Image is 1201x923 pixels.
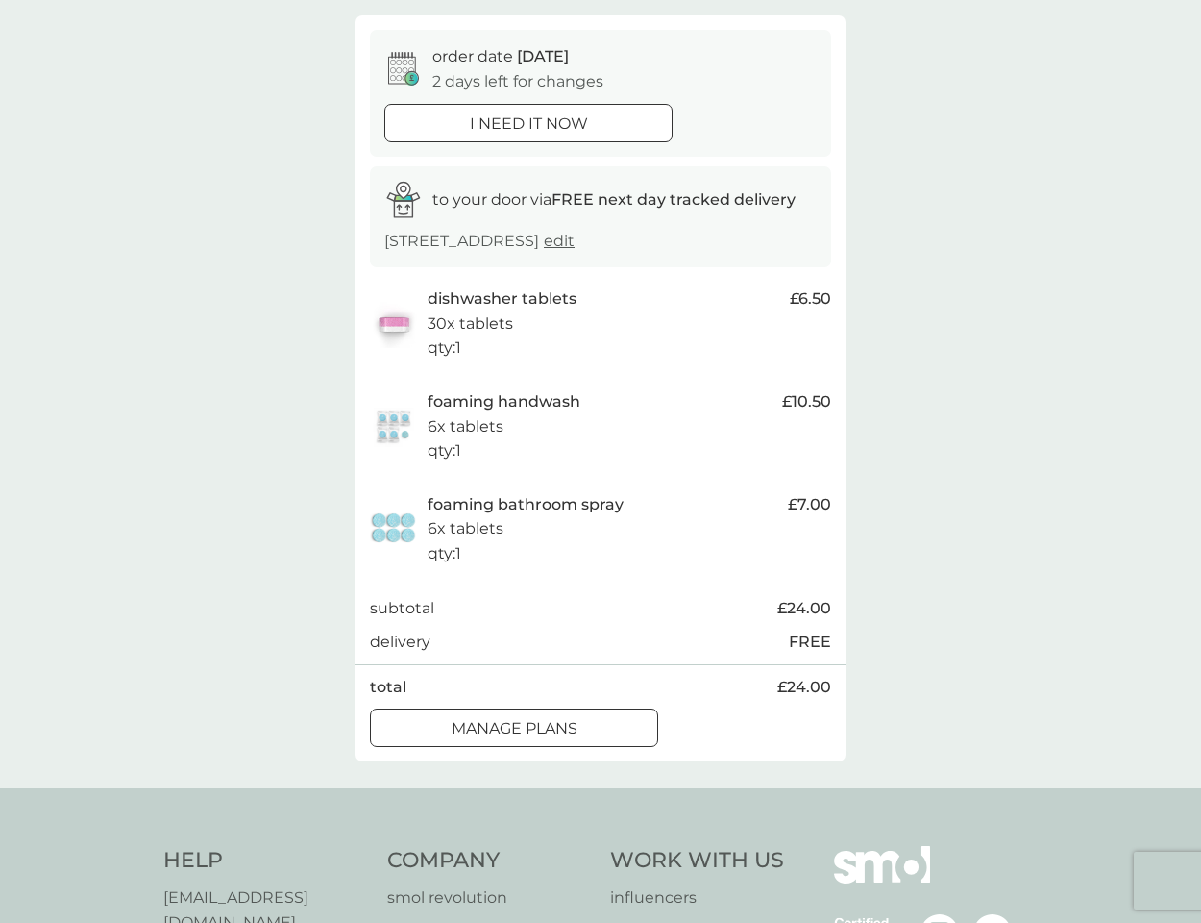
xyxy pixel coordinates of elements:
[544,232,575,250] a: edit
[428,287,576,312] p: dishwasher tablets
[428,438,461,463] p: qty : 1
[384,229,575,254] p: [STREET_ADDRESS]
[432,190,796,209] span: to your door via
[428,516,503,541] p: 6x tablets
[517,47,569,65] span: [DATE]
[163,846,368,876] h4: Help
[452,716,577,741] p: manage plans
[610,846,784,876] h4: Work With Us
[788,492,831,517] span: £7.00
[789,630,831,655] p: FREE
[432,69,603,94] p: 2 days left for changes
[387,886,592,911] a: smol revolution
[370,709,658,747] button: manage plans
[428,336,461,361] p: qty : 1
[610,886,784,911] a: influencers
[370,675,406,700] p: total
[551,190,796,209] strong: FREE next day tracked delivery
[428,312,513,337] p: 30x tablets
[782,389,831,414] span: £10.50
[834,846,930,911] img: smol
[370,630,430,655] p: delivery
[790,287,831,312] span: £6.50
[432,44,569,69] p: order date
[384,104,673,142] button: i need it now
[470,112,588,137] p: i need it now
[387,846,592,876] h4: Company
[777,596,831,621] span: £24.00
[428,414,503,439] p: 6x tablets
[777,675,831,700] span: £24.00
[370,596,434,621] p: subtotal
[428,492,624,517] p: foaming bathroom spray
[428,541,461,566] p: qty : 1
[428,389,580,414] p: foaming handwash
